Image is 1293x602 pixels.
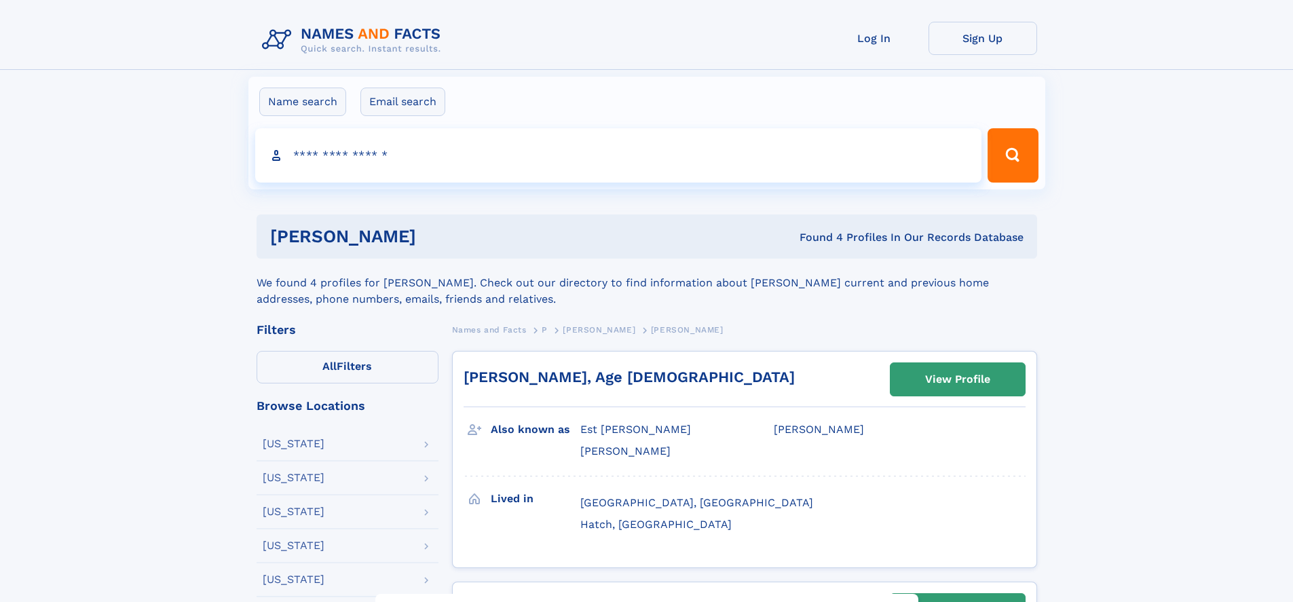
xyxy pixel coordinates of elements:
span: Hatch, [GEOGRAPHIC_DATA] [580,518,732,531]
img: Logo Names and Facts [257,22,452,58]
label: Name search [259,88,346,116]
a: Sign Up [929,22,1037,55]
div: Found 4 Profiles In Our Records Database [607,230,1024,245]
div: We found 4 profiles for [PERSON_NAME]. Check out our directory to find information about [PERSON_... [257,259,1037,307]
span: [PERSON_NAME] [563,325,635,335]
span: P [542,325,548,335]
input: search input [255,128,982,183]
div: View Profile [925,364,990,395]
span: [PERSON_NAME] [580,445,671,457]
h3: Lived in [491,487,580,510]
span: Est [PERSON_NAME] [580,423,691,436]
label: Filters [257,351,438,383]
a: P [542,321,548,338]
button: Search Button [988,128,1038,183]
div: [US_STATE] [263,438,324,449]
span: [PERSON_NAME] [651,325,724,335]
a: View Profile [891,363,1025,396]
span: [PERSON_NAME] [774,423,864,436]
div: [US_STATE] [263,574,324,585]
div: [US_STATE] [263,472,324,483]
label: Email search [360,88,445,116]
div: Filters [257,324,438,336]
a: Log In [820,22,929,55]
h1: [PERSON_NAME] [270,228,608,245]
a: [PERSON_NAME], Age [DEMOGRAPHIC_DATA] [464,369,795,385]
a: [PERSON_NAME] [563,321,635,338]
span: [GEOGRAPHIC_DATA], [GEOGRAPHIC_DATA] [580,496,813,509]
div: Browse Locations [257,400,438,412]
h3: Also known as [491,418,580,441]
div: [US_STATE] [263,506,324,517]
span: All [322,360,337,373]
div: [US_STATE] [263,540,324,551]
a: Names and Facts [452,321,527,338]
